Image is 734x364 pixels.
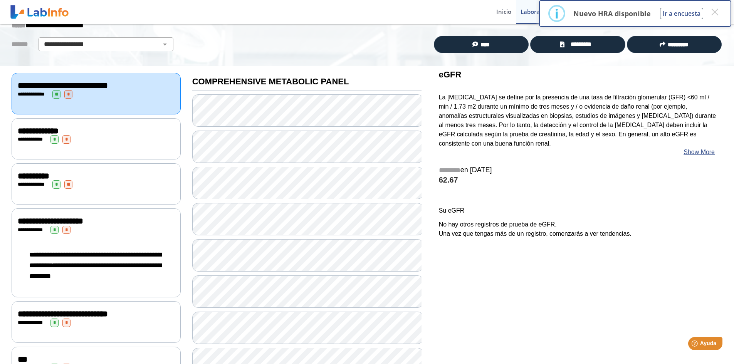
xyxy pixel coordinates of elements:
[439,70,462,79] b: eGFR
[573,9,651,18] p: Nuevo HRA disponible
[192,77,349,86] b: COMPREHENSIVE METABOLIC PANEL
[439,166,717,175] h5: en [DATE]
[708,5,722,19] button: Close this dialog
[660,8,703,19] button: Ir a encuesta
[439,93,717,148] p: La [MEDICAL_DATA] se define por la presencia de una tasa de filtración glomerular (GFR) <60 ml / ...
[439,220,717,238] p: No hay otros registros de prueba de eGFR. Una vez que tengas más de un registro, comenzarás a ver...
[665,334,726,356] iframe: Help widget launcher
[439,176,717,185] h4: 62.67
[439,206,717,215] p: Su eGFR
[684,148,715,157] a: Show More
[555,7,559,20] div: i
